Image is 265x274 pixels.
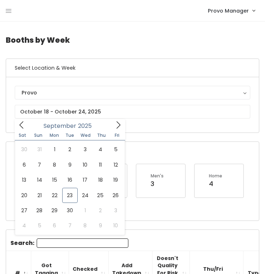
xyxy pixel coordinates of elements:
[93,133,109,138] span: Thu
[31,133,46,138] span: Sun
[93,157,108,172] span: September 11, 2025
[108,142,123,157] span: September 5, 2025
[15,86,250,99] button: Provo
[78,188,93,203] span: September 24, 2025
[32,172,47,187] span: September 14, 2025
[32,218,47,233] span: October 5, 2025
[6,59,259,77] h6: Select Location & Week
[62,188,77,203] span: September 23, 2025
[93,218,108,233] span: October 9, 2025
[44,123,76,129] span: September
[108,172,123,187] span: September 19, 2025
[78,218,93,233] span: October 8, 2025
[17,157,32,172] span: September 6, 2025
[62,203,77,218] span: September 30, 2025
[17,172,32,187] span: September 13, 2025
[62,157,77,172] span: September 9, 2025
[62,142,77,157] span: September 2, 2025
[17,188,32,203] span: September 20, 2025
[15,105,250,119] input: October 18 - October 24, 2025
[6,30,259,50] h4: Booths by Week
[47,188,62,203] span: September 22, 2025
[78,172,93,187] span: September 17, 2025
[32,188,47,203] span: September 21, 2025
[108,203,123,218] span: October 3, 2025
[93,203,108,218] span: October 2, 2025
[47,203,62,218] span: September 29, 2025
[37,238,128,248] input: Search:
[93,172,108,187] span: September 18, 2025
[15,133,31,138] span: Sat
[17,142,32,157] span: August 30, 2025
[62,172,77,187] span: September 16, 2025
[76,121,98,130] input: Year
[108,218,123,233] span: October 10, 2025
[62,218,77,233] span: October 7, 2025
[47,142,62,157] span: September 1, 2025
[108,157,123,172] span: September 12, 2025
[208,7,249,15] span: Provo Manager
[32,142,47,157] span: August 31, 2025
[78,157,93,172] span: September 10, 2025
[17,218,32,233] span: October 4, 2025
[209,179,222,189] div: 4
[109,133,125,138] span: Fri
[209,173,222,179] div: Home
[46,133,62,138] span: Mon
[78,133,93,138] span: Wed
[78,142,93,157] span: September 3, 2025
[47,218,62,233] span: October 6, 2025
[93,142,108,157] span: September 4, 2025
[47,157,62,172] span: September 8, 2025
[201,3,262,18] a: Provo Manager
[17,203,32,218] span: September 27, 2025
[151,173,164,179] div: Men's
[32,157,47,172] span: September 7, 2025
[93,188,108,203] span: September 25, 2025
[47,172,62,187] span: September 15, 2025
[62,133,78,138] span: Tue
[151,179,164,189] div: 3
[10,238,128,248] label: Search:
[32,203,47,218] span: September 28, 2025
[78,203,93,218] span: October 1, 2025
[108,188,123,203] span: September 26, 2025
[22,89,243,97] div: Provo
